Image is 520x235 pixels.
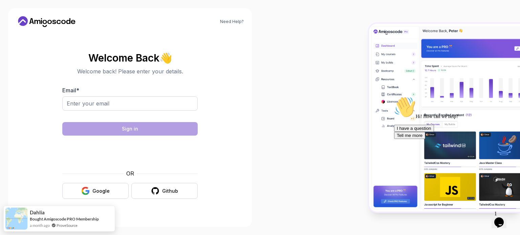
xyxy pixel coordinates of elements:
[44,216,99,221] a: Amigoscode PRO Membership
[369,24,520,212] img: Amigoscode Dashboard
[57,222,78,228] a: ProveSource
[3,31,43,38] button: I have a question
[5,208,27,230] img: provesource social proof notification image
[30,216,43,221] span: Bought
[492,208,513,228] iframe: chat widget
[79,140,181,165] iframe: Widget contenant une case à cocher pour le défi de sécurité hCaptcha
[62,183,129,199] button: Google
[30,210,45,215] span: Dahlia
[162,188,178,194] div: Github
[131,183,198,199] button: Github
[3,3,24,24] img: :wave:
[159,51,173,64] span: 👋
[92,188,110,194] div: Google
[62,96,198,111] input: Enter your email
[391,94,513,205] iframe: chat widget
[220,19,244,24] a: Need Help?
[62,122,198,136] button: Sign in
[62,67,198,75] p: Welcome back! Please enter your details.
[3,38,34,45] button: Tell me more
[122,125,138,132] div: Sign in
[16,16,77,27] a: Home link
[62,52,198,63] h2: Welcome Back
[126,169,134,178] p: OR
[30,222,50,228] span: a month ago
[3,20,67,25] span: Hi! How can we help?
[3,3,125,45] div: 👋Hi! How can we help?I have a questionTell me more
[62,87,79,94] label: Email *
